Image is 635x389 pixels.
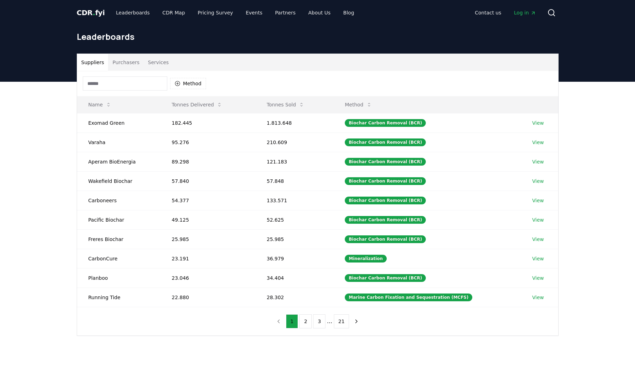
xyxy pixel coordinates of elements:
[255,288,334,307] td: 28.302
[269,6,301,19] a: Partners
[532,274,544,282] a: View
[345,255,387,263] div: Mineralization
[110,6,155,19] a: Leaderboards
[303,6,336,19] a: About Us
[313,314,325,328] button: 3
[469,6,541,19] nav: Main
[240,6,268,19] a: Events
[77,191,161,210] td: Carboneers
[286,314,298,328] button: 1
[77,288,161,307] td: Running Tide
[77,210,161,229] td: Pacific Biochar
[345,274,426,282] div: Biochar Carbon Removal (BCR)
[161,268,256,288] td: 23.046
[532,294,544,301] a: View
[345,119,426,127] div: Biochar Carbon Removal (BCR)
[157,6,191,19] a: CDR Map
[77,171,161,191] td: Wakefield Biochar
[345,235,426,243] div: Biochar Carbon Removal (BCR)
[255,113,334,132] td: 1.813.648
[532,178,544,185] a: View
[83,98,117,112] button: Name
[77,152,161,171] td: Aperam BioEnergia
[161,191,256,210] td: 54.377
[255,268,334,288] td: 34.404
[255,229,334,249] td: 25.985
[345,294,472,301] div: Marine Carbon Fixation and Sequestration (MCFS)
[532,236,544,243] a: View
[77,8,105,17] span: CDR fyi
[532,119,544,126] a: View
[514,9,536,16] span: Log in
[166,98,228,112] button: Tonnes Delivered
[255,152,334,171] td: 121.183
[108,54,144,71] button: Purchasers
[255,210,334,229] td: 52.625
[170,78,206,89] button: Method
[339,98,378,112] button: Method
[345,216,426,224] div: Biochar Carbon Removal (BCR)
[338,6,360,19] a: Blog
[345,138,426,146] div: Biochar Carbon Removal (BCR)
[93,8,95,17] span: .
[469,6,507,19] a: Contact us
[110,6,360,19] nav: Main
[345,197,426,204] div: Biochar Carbon Removal (BCR)
[77,31,559,42] h1: Leaderboards
[77,132,161,152] td: Varaha
[77,113,161,132] td: Exomad Green
[532,255,544,262] a: View
[161,132,256,152] td: 95.276
[261,98,310,112] button: Tonnes Sold
[161,210,256,229] td: 49.125
[77,54,108,71] button: Suppliers
[255,132,334,152] td: 210.609
[299,314,312,328] button: 2
[532,139,544,146] a: View
[532,216,544,223] a: View
[334,314,349,328] button: 21
[161,113,256,132] td: 182.445
[161,171,256,191] td: 57.840
[161,288,256,307] td: 22.880
[161,152,256,171] td: 89.298
[77,229,161,249] td: Freres Biochar
[255,249,334,268] td: 36.979
[161,249,256,268] td: 23.191
[532,197,544,204] a: View
[77,8,105,18] a: CDR.fyi
[144,54,173,71] button: Services
[77,249,161,268] td: CarbonCure
[255,191,334,210] td: 133.571
[350,314,362,328] button: next page
[77,268,161,288] td: Planboo
[345,158,426,166] div: Biochar Carbon Removal (BCR)
[345,177,426,185] div: Biochar Carbon Removal (BCR)
[255,171,334,191] td: 57.848
[161,229,256,249] td: 25.985
[327,317,332,326] li: ...
[508,6,541,19] a: Log in
[192,6,238,19] a: Pricing Survey
[532,158,544,165] a: View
